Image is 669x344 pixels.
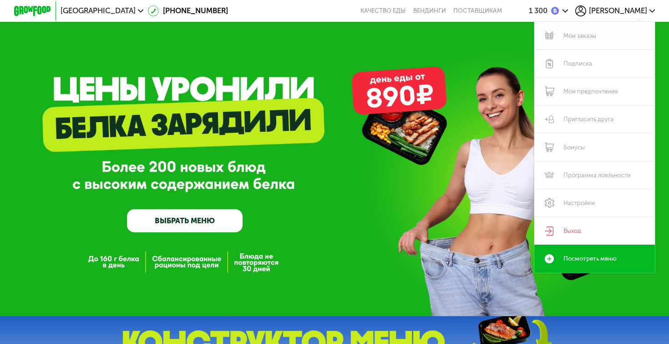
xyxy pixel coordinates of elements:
[534,161,655,189] a: Программа лояльности
[534,189,655,217] a: Настройки
[534,105,655,133] a: Пригласить друга
[534,77,655,105] a: Мои предпочтения
[413,7,446,15] a: Вендинги
[534,217,655,245] a: Выход
[148,5,228,17] a: [PHONE_NUMBER]
[534,245,655,272] a: Посмотреть меню
[534,50,655,77] a: Подписка
[589,7,647,15] span: [PERSON_NAME]
[529,7,547,15] div: 1 300
[61,7,136,15] span: [GEOGRAPHIC_DATA]
[360,7,405,15] a: Качество еды
[127,209,243,232] a: ВЫБРАТЬ МЕНЮ
[534,22,655,50] a: Мои заказы
[534,133,655,161] a: Бонусы
[453,7,502,15] div: поставщикам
